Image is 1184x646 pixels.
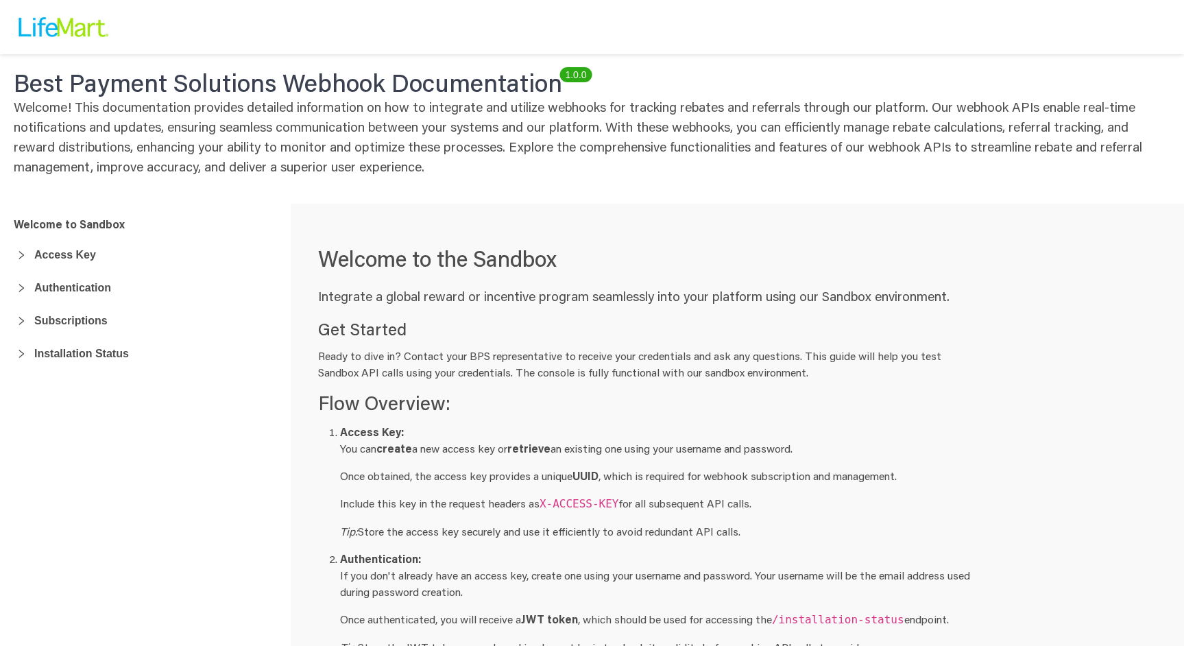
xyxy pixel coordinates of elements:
[340,524,358,538] em: Tip:
[34,247,274,263] span: Access Key
[318,348,976,381] p: Ready to dive in? Contact your BPS representative to receive your credentials and ask any questio...
[16,316,26,326] span: collapsed
[14,97,1170,176] p: Welcome! This documentation provides detailed information on how to integrate and utilize webhook...
[318,392,976,415] h3: Flow Overview:
[16,250,26,260] span: collapsed
[16,283,26,293] span: collapsed
[507,441,551,455] strong: retrieve
[34,313,274,329] span: Subscriptions
[34,346,274,362] span: Installation Status
[340,440,976,457] p: You can a new access key or an existing one using your username and password.
[340,551,421,566] strong: Authentication:
[34,280,274,296] span: Authentication
[376,441,412,455] strong: create
[559,67,592,82] sup: 1.0.0
[16,349,26,359] span: collapsed
[318,287,976,307] p: Integrate a global reward or incentive program seamlessly into your platform using our Sandbox en...
[340,567,976,600] p: If you don't already have an access key, create one using your username and password. Your userna...
[772,613,904,626] code: /installation-status
[540,497,619,510] code: X-ACCESS-KEY
[5,209,285,239] h3: Welcome to Sandbox
[340,523,976,540] p: Store the access key securely and use it efficiently to avoid redundant API calls.
[340,495,976,512] p: Include this key in the request headers as for all subsequent API calls.
[340,611,976,628] p: Once authenticated, you will receive a , which should be used for accessing the endpoint.
[14,68,562,97] h2: Best Payment Solutions Webhook Documentation
[572,468,599,483] strong: UUID
[521,612,578,626] strong: JWT token
[340,468,976,484] p: Once obtained, the access key provides a unique , which is required for webhook subscription and ...
[340,424,404,439] strong: Access Key:
[318,246,976,272] h1: Welcome to the Sandbox
[318,320,976,339] h2: Get Started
